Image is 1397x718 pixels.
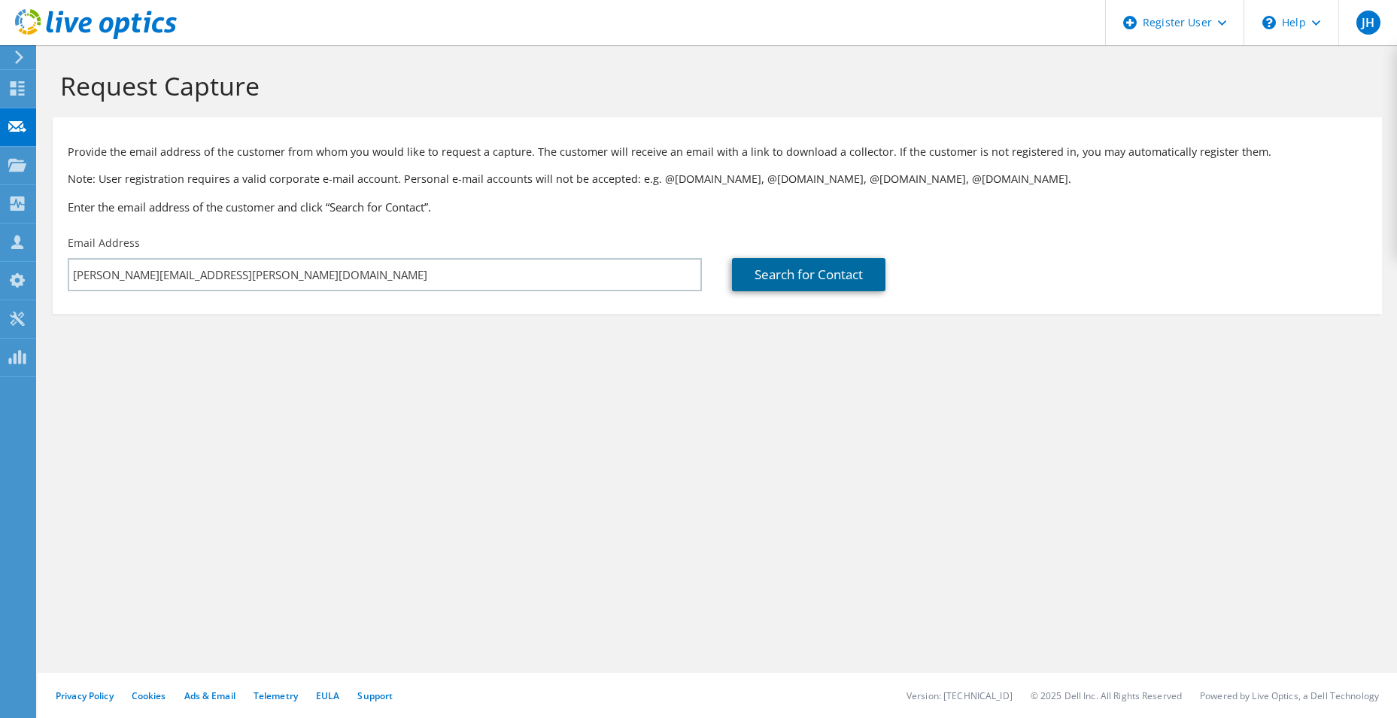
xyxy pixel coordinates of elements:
a: Privacy Policy [56,689,114,702]
a: Support [357,689,393,702]
a: Telemetry [254,689,298,702]
li: Version: [TECHNICAL_ID] [907,689,1013,702]
p: Note: User registration requires a valid corporate e-mail account. Personal e-mail accounts will ... [68,171,1367,187]
label: Email Address [68,236,140,251]
li: © 2025 Dell Inc. All Rights Reserved [1031,689,1182,702]
li: Powered by Live Optics, a Dell Technology [1200,689,1379,702]
a: Search for Contact [732,258,885,291]
a: Cookies [132,689,166,702]
span: JH [1356,11,1380,35]
h1: Request Capture [60,70,1367,102]
a: Ads & Email [184,689,235,702]
h3: Enter the email address of the customer and click “Search for Contact”. [68,199,1367,215]
a: EULA [316,689,339,702]
svg: \n [1262,16,1276,29]
p: Provide the email address of the customer from whom you would like to request a capture. The cust... [68,144,1367,160]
